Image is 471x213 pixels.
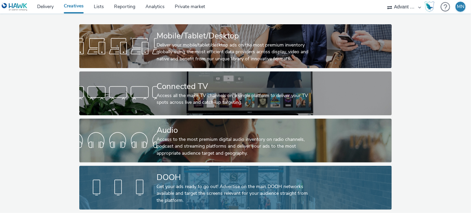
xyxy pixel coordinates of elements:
[157,172,312,183] div: DOOH
[79,71,392,115] a: Connected TVAccess all the major TV channels on a single platform to deliver your TV spots across...
[157,183,312,204] div: Get your ads ready to go out! Advertise on the main DOOH networks available and target the screen...
[157,136,312,157] div: Access to the most premium digital audio inventory on radio channels, podcast and streaming platf...
[79,119,392,162] a: AudioAccess to the most premium digital audio inventory on radio channels, podcast and streaming ...
[2,3,28,11] img: undefined Logo
[457,2,464,12] div: MN
[157,124,312,136] div: Audio
[424,1,435,12] img: Hawk Academy
[157,30,312,42] div: Mobile/Tablet/Desktop
[79,166,392,210] a: DOOHGet your ads ready to go out! Advertise on the main DOOH networks available and target the sc...
[79,24,392,68] a: Mobile/Tablet/DesktopDeliver your mobile/tablet/desktop ads on the most premium inventory globall...
[157,92,312,106] div: Access all the major TV channels on a single platform to deliver your TV spots across live and ca...
[157,42,312,62] div: Deliver your mobile/tablet/desktop ads on the most premium inventory globally using the most effi...
[157,81,312,92] div: Connected TV
[424,1,437,12] a: Hawk Academy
